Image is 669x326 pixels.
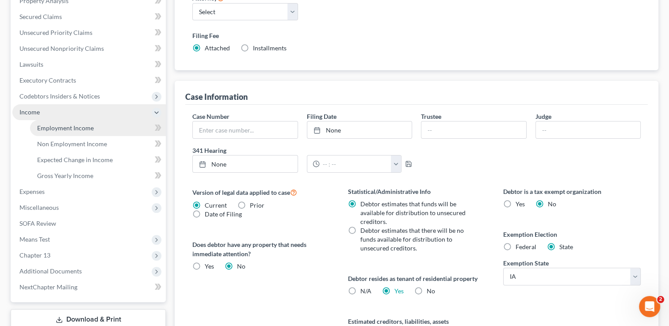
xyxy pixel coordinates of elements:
[19,283,77,291] span: NextChapter Mailing
[30,120,166,136] a: Employment Income
[12,57,166,72] a: Lawsuits
[185,91,248,102] div: Case Information
[421,121,526,138] input: --
[19,13,62,20] span: Secured Claims
[12,72,166,88] a: Executory Contracts
[37,156,113,163] span: Expected Change in Income
[19,29,92,36] span: Unsecured Priority Claims
[19,92,100,100] span: Codebtors Insiders & Notices
[37,172,93,179] span: Gross Yearly Income
[394,287,404,295] a: Yes
[205,44,230,52] span: Attached
[360,200,466,225] span: Debtor estimates that funds will be available for distribution to unsecured creditors.
[503,258,549,268] label: Exemption State
[348,274,486,283] label: Debtor resides as tenant of residential property
[19,204,59,211] span: Miscellaneous
[657,296,664,303] span: 2
[19,76,76,84] span: Executory Contracts
[193,155,297,172] a: None
[205,210,242,218] span: Date of Filing
[192,187,330,197] label: Version of legal data applied to case
[535,112,551,121] label: Judge
[427,287,435,295] span: No
[421,112,441,121] label: Trustee
[360,227,464,252] span: Debtor estimates that there will be no funds available for distribution to unsecured creditors.
[30,168,166,184] a: Gross Yearly Income
[360,287,371,295] span: N/A
[503,230,641,239] label: Exemption Election
[516,200,525,208] span: Yes
[237,262,245,270] span: No
[37,140,107,148] span: Non Employment Income
[192,31,641,40] label: Filing Fee
[19,61,43,68] span: Lawsuits
[348,187,486,196] label: Statistical/Administrative Info
[307,112,336,121] label: Filing Date
[188,146,417,155] label: 341 Hearing
[559,243,573,250] span: State
[548,200,556,208] span: No
[205,201,227,209] span: Current
[19,251,50,259] span: Chapter 13
[19,220,56,227] span: SOFA Review
[192,240,330,258] label: Does debtor have any property that needs immediate attention?
[12,9,166,25] a: Secured Claims
[19,108,40,116] span: Income
[348,317,486,326] label: Estimated creditors, liabilities, assets
[12,25,166,41] a: Unsecured Priority Claims
[19,235,50,243] span: Means Test
[639,296,660,317] iframe: Intercom live chat
[37,124,94,132] span: Employment Income
[12,279,166,295] a: NextChapter Mailing
[12,41,166,57] a: Unsecured Nonpriority Claims
[205,262,214,270] span: Yes
[250,201,264,209] span: Prior
[30,152,166,168] a: Expected Change in Income
[536,121,640,138] input: --
[12,216,166,231] a: SOFA Review
[19,45,104,52] span: Unsecured Nonpriority Claims
[516,243,536,250] span: Federal
[253,44,287,52] span: Installments
[192,112,229,121] label: Case Number
[19,267,82,275] span: Additional Documents
[307,121,412,138] a: None
[30,136,166,152] a: Non Employment Income
[320,155,391,172] input: -- : --
[193,121,297,138] input: Enter case number...
[503,187,641,196] label: Debtor is a tax exempt organization
[19,188,45,195] span: Expenses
